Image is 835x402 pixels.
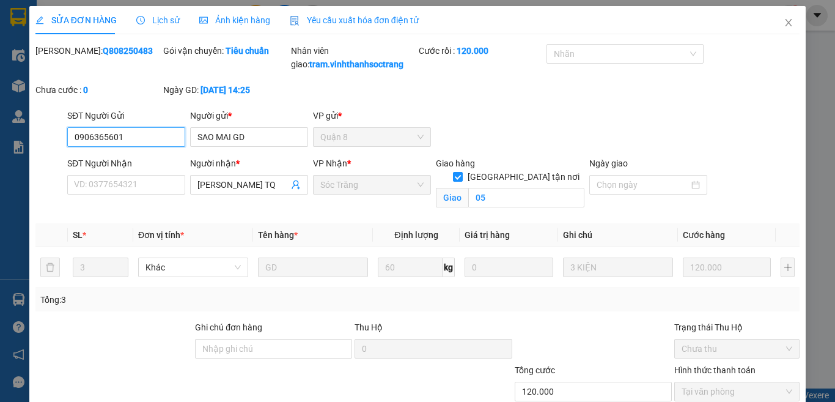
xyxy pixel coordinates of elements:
[190,109,308,122] div: Người gửi
[784,18,793,28] span: close
[35,16,44,24] span: edit
[589,158,628,168] label: Ngày giao
[40,258,60,277] button: delete
[195,339,352,359] input: Ghi chú đơn hàng
[136,16,145,24] span: clock-circle
[682,340,792,358] span: Chưa thu
[468,188,584,207] input: Giao tận nơi
[83,85,88,95] b: 0
[138,230,184,240] span: Đơn vị tính
[290,16,300,26] img: icon
[136,15,180,25] span: Lịch sử
[199,15,270,25] span: Ảnh kiện hàng
[419,44,544,58] div: Cước rồi :
[597,178,689,192] input: Ngày giao
[394,230,438,240] span: Định lượng
[563,258,673,277] input: Ghi Chú
[67,109,185,122] div: SĐT Người Gửi
[145,258,241,277] span: Khác
[163,83,289,97] div: Ngày GD:
[226,46,269,56] b: Tiêu chuẩn
[291,180,301,190] span: user-add
[781,258,795,277] button: plus
[465,230,510,240] span: Giá trị hàng
[199,16,208,24] span: picture
[313,109,431,122] div: VP gửi
[443,258,455,277] span: kg
[291,44,416,71] div: Nhân viên giao:
[436,188,468,207] span: Giao
[258,230,298,240] span: Tên hàng
[436,158,475,168] span: Giao hàng
[103,46,153,56] b: Q808250483
[355,322,383,332] span: Thu Hộ
[683,230,725,240] span: Cước hàng
[190,157,308,170] div: Người nhận
[200,85,250,95] b: [DATE] 14:25
[515,365,555,375] span: Tổng cước
[313,158,347,168] span: VP Nhận
[465,258,553,277] input: 0
[163,44,289,58] div: Gói vận chuyển:
[35,44,161,58] div: [PERSON_NAME]:
[457,46,488,56] b: 120.000
[320,128,424,146] span: Quận 8
[195,322,262,332] label: Ghi chú đơn hàng
[320,176,424,194] span: Sóc Trăng
[683,258,771,277] input: 0
[463,170,584,184] span: [GEOGRAPHIC_DATA] tận nơi
[674,321,800,334] div: Trạng thái Thu Hộ
[771,6,806,40] button: Close
[258,258,368,277] input: VD: Bàn, Ghế
[290,15,419,25] span: Yêu cầu xuất hóa đơn điện tử
[309,59,403,69] b: tram.vinhthanhsoctrang
[67,157,185,170] div: SĐT Người Nhận
[35,15,117,25] span: SỬA ĐƠN HÀNG
[35,83,161,97] div: Chưa cước :
[73,230,83,240] span: SL
[682,382,792,401] span: Tại văn phòng
[558,223,678,247] th: Ghi chú
[674,365,756,375] label: Hình thức thanh toán
[40,293,323,307] div: Tổng: 3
